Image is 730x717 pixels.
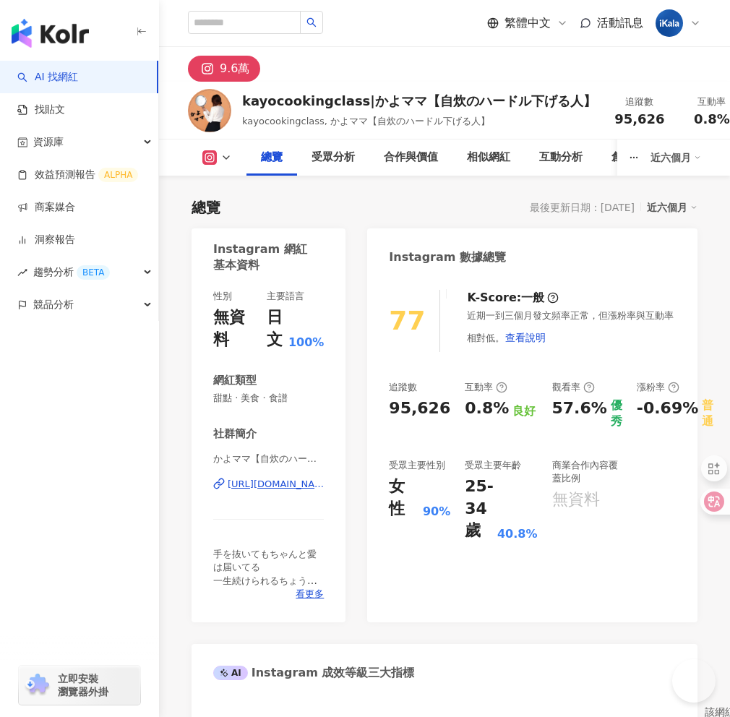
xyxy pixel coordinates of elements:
div: 互動分析 [539,149,583,166]
div: 性別 [213,290,232,303]
div: 追蹤數 [612,95,667,109]
div: 漲粉率 [637,381,679,394]
span: 100% [288,335,324,351]
div: 受眾主要性別 [389,459,445,472]
a: chrome extension立即安裝 瀏覽器外掛 [19,666,140,705]
button: 9.6萬 [188,56,260,82]
span: 95,626 [614,111,664,126]
div: 商業合作內容覆蓋比例 [552,459,622,485]
div: 最後更新日期：[DATE] [530,202,635,213]
img: cropped-ikala-app-icon-2.png [656,9,683,37]
div: -0.69% [637,398,698,420]
div: 無資料 [213,306,252,351]
div: Instagram 網紅基本資料 [213,241,317,274]
div: 創作內容分析 [611,149,677,166]
div: kayocookingclass|かよママ【自炊のハードル下げる人】 [242,92,596,110]
div: 合作與價值 [384,149,438,166]
img: chrome extension [23,674,51,697]
div: 近期一到三個月發文頻率正常，但漲粉率與互動率相對低。 [467,309,676,351]
div: 0.8% [465,398,509,420]
div: 57.6% [552,398,607,430]
img: KOL Avatar [188,89,231,132]
button: 查看說明 [504,323,546,352]
span: search [306,17,317,27]
div: K-Score : [467,290,559,306]
div: AI [213,666,248,680]
span: 競品分析 [33,288,74,321]
div: 女性 [389,476,419,520]
div: 優秀 [611,398,622,430]
div: 受眾分析 [312,149,355,166]
div: 日文 [267,306,285,351]
a: searchAI 找網紅 [17,70,78,85]
span: 資源庫 [33,126,64,158]
span: 0.8% [694,112,730,126]
div: 相似網紅 [467,149,510,166]
div: 90% [423,504,450,520]
a: 洞察報告 [17,233,75,247]
div: 近六個月 [650,146,701,169]
span: 活動訊息 [597,16,643,30]
div: BETA [77,265,110,280]
div: Instagram 成效等級三大指標 [213,665,414,681]
div: 40.8% [497,526,538,542]
div: 網紅類型 [213,373,257,388]
div: 互動率 [465,381,507,394]
img: logo [12,19,89,48]
span: 立即安裝 瀏覽器外掛 [58,672,108,698]
a: 商案媒合 [17,200,75,215]
div: [URL][DOMAIN_NAME] [228,478,324,491]
span: 趨勢分析 [33,256,110,288]
div: 觀看率 [552,381,595,394]
div: 77 [389,306,425,335]
div: 追蹤數 [389,381,417,394]
span: rise [17,267,27,278]
div: 近六個月 [647,198,697,217]
div: 無資料 [552,489,600,511]
span: 繁體中文 [504,15,551,31]
span: 甜點 · 美食 · 食譜 [213,392,324,405]
div: 良好 [512,403,536,419]
span: 查看說明 [505,332,546,343]
div: 25-34 歲 [465,476,494,542]
div: 社群簡介 [213,426,257,442]
div: 主要語言 [267,290,304,303]
div: 普通 [702,398,713,430]
span: かよママ【自炊のハードル下げる人】 | kayocookingclass [213,452,324,465]
span: kayocookingclass, かよママ【自炊のハードル下げる人】 [242,116,490,126]
a: 效益預測報告ALPHA [17,168,138,182]
div: 95,626 [389,398,450,420]
div: 一般 [521,290,544,306]
div: 總覽 [192,197,220,218]
iframe: Help Scout Beacon - Open [672,659,716,703]
div: 總覽 [261,149,283,166]
a: [URL][DOMAIN_NAME] [213,478,324,491]
span: 看更多 [296,588,324,601]
a: 找貼文 [17,103,65,117]
div: Instagram 數據總覽 [389,249,506,265]
div: 受眾主要年齡 [465,459,521,472]
div: 9.6萬 [220,59,249,79]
